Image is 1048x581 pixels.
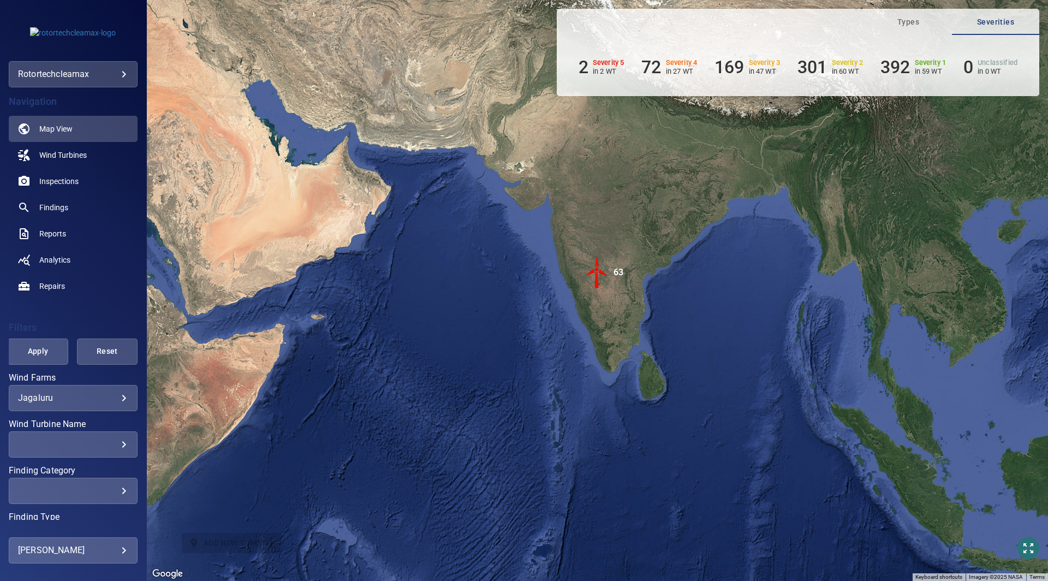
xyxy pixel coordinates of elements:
[9,322,138,333] h4: Filters
[9,194,138,221] a: findings noActive
[9,420,138,429] label: Wind Turbine Name
[832,67,864,75] p: in 60 WT
[641,57,661,78] h6: 72
[969,574,1023,580] span: Imagery ©2025 NASA
[9,466,138,475] label: Finding Category
[77,339,138,365] button: Reset
[39,176,79,187] span: Inspections
[9,61,138,87] div: rotortechcleamax
[39,228,66,239] span: Reports
[579,57,588,78] h6: 2
[641,57,697,78] li: Severity 4
[978,67,1017,75] p: in 0 WT
[880,57,910,78] h6: 392
[614,256,623,289] div: 63
[714,57,780,78] li: Severity 3
[150,567,186,581] img: Google
[39,281,65,292] span: Repairs
[9,273,138,299] a: repairs noActive
[666,59,698,67] h6: Severity 4
[9,116,138,142] a: map active
[30,27,116,38] img: rotortechcleamax-logo
[1029,574,1045,580] a: Terms (opens in new tab)
[581,256,614,290] gmp-advanced-marker: 63
[593,67,624,75] p: in 2 WT
[9,478,138,504] div: Finding Category
[18,393,128,403] div: Jagaluru
[797,57,827,78] h6: 301
[9,373,138,382] label: Wind Farms
[915,67,946,75] p: in 59 WT
[9,96,138,107] h4: Navigation
[749,67,781,75] p: in 47 WT
[915,573,962,581] button: Keyboard shortcuts
[39,150,87,161] span: Wind Turbines
[958,15,1033,29] span: Severities
[39,202,68,213] span: Findings
[871,15,945,29] span: Types
[9,431,138,458] div: Wind Turbine Name
[8,339,68,365] button: Apply
[39,254,70,265] span: Analytics
[963,57,973,78] h6: 0
[91,345,124,358] span: Reset
[9,221,138,247] a: reports noActive
[18,66,128,83] div: rotortechcleamax
[150,567,186,581] a: Open this area in Google Maps (opens a new window)
[963,57,1017,78] li: Severity Unclassified
[581,256,614,289] img: windFarmIconCat5.svg
[9,247,138,273] a: analytics noActive
[579,57,624,78] li: Severity 5
[714,57,744,78] h6: 169
[9,513,138,521] label: Finding Type
[915,59,946,67] h6: Severity 1
[9,142,138,168] a: windturbines noActive
[978,59,1017,67] h6: Unclassified
[9,168,138,194] a: inspections noActive
[9,385,138,411] div: Wind Farms
[39,123,73,134] span: Map View
[749,59,781,67] h6: Severity 3
[21,345,55,358] span: Apply
[832,59,864,67] h6: Severity 2
[18,542,128,559] div: [PERSON_NAME]
[666,67,698,75] p: in 27 WT
[593,59,624,67] h6: Severity 5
